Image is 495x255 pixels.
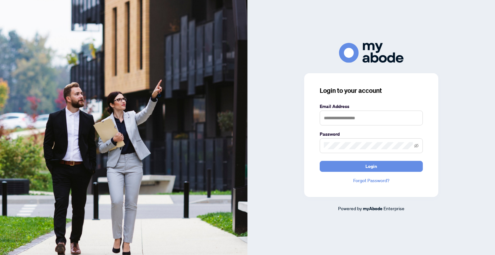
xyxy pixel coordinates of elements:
span: eye-invisible [414,143,419,148]
label: Password [320,131,423,138]
a: myAbode [363,205,383,212]
h3: Login to your account [320,86,423,95]
span: Login [365,161,377,172]
a: Forgot Password? [320,177,423,184]
span: Enterprise [383,205,404,211]
img: ma-logo [339,43,403,63]
span: Powered by [338,205,362,211]
button: Login [320,161,423,172]
label: Email Address [320,103,423,110]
